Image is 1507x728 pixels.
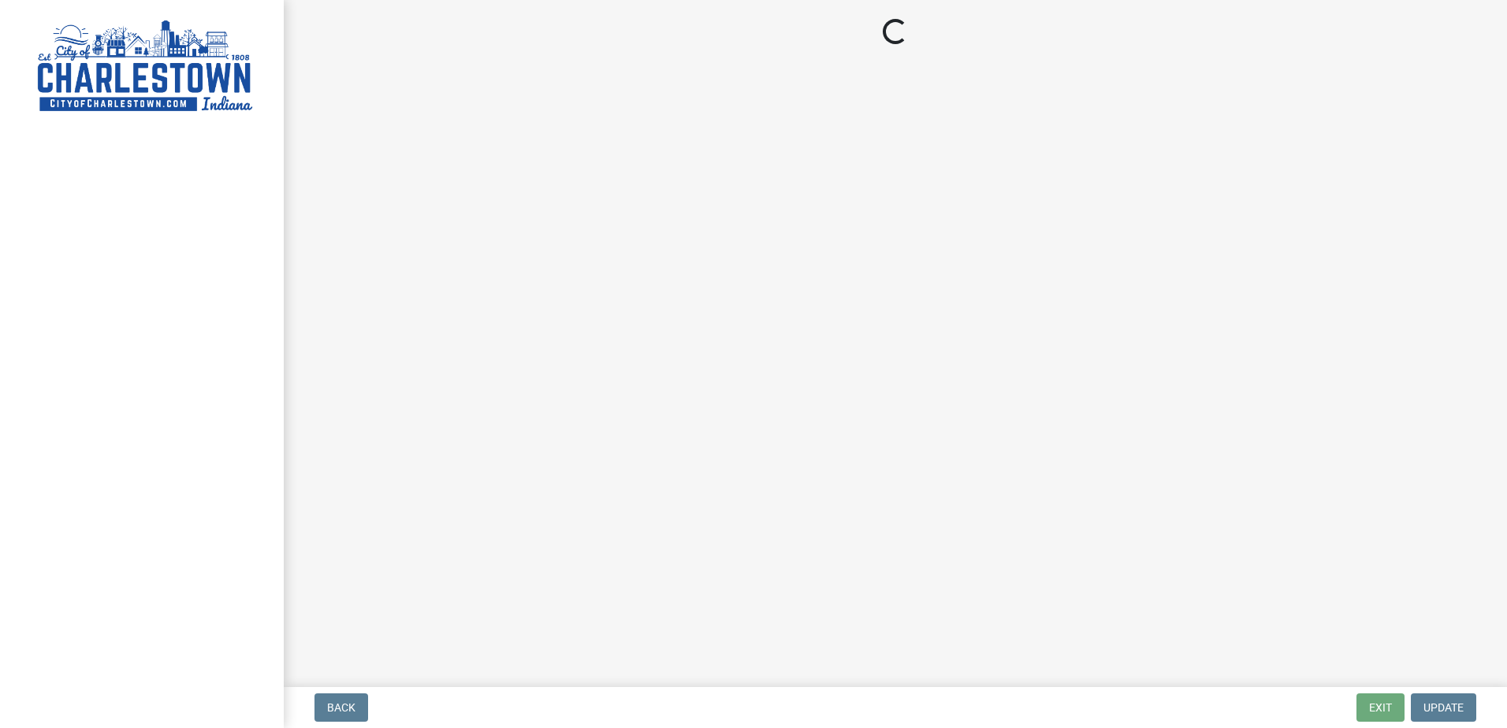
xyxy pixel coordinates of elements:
button: Back [314,693,368,722]
button: Update [1411,693,1476,722]
span: Update [1423,701,1464,714]
span: Back [327,701,355,714]
button: Exit [1356,693,1405,722]
img: City of Charlestown, Indiana [32,17,259,117]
